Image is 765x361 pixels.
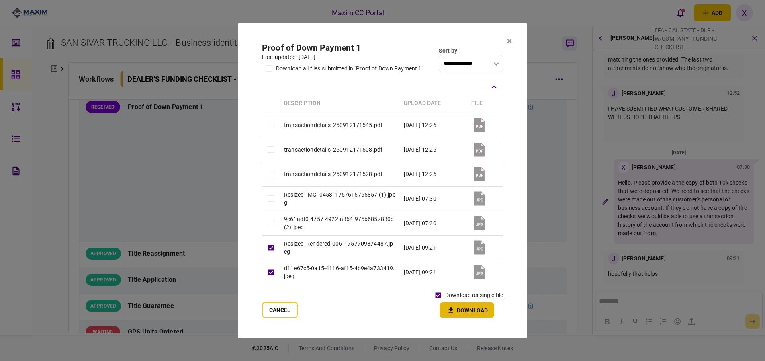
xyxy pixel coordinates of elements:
td: d11e67c5-0a15-4116-af15-4b9e4a733419.jpeg [280,260,400,285]
th: file [467,94,503,113]
td: [DATE] 07:30 [400,186,467,211]
h2: Proof of Down Payment 1 [262,43,423,53]
td: transactiondetails_250912171508.pdf [280,137,400,162]
td: [DATE] 12:26 [400,113,467,137]
div: Sort by [439,47,503,55]
td: transactiondetails_250912171545.pdf [280,113,400,137]
th: Description [280,94,400,113]
td: [DATE] 12:26 [400,162,467,186]
td: Resized_RenderedI006_1757709874487.jpeg [280,236,400,260]
div: last updated: [DATE] [262,53,423,62]
button: Download [440,302,494,318]
td: [DATE] 09:21 [400,236,467,260]
div: download all files submitted in "Proof of Down Payment 1" [276,64,423,73]
td: [DATE] 12:26 [400,137,467,162]
th: upload date [400,94,467,113]
td: [DATE] 09:21 [400,260,467,285]
td: Resized_IMG_0453_1757615765857 (1).jpeg [280,186,400,211]
label: download as single file [445,291,503,299]
body: Rich Text Area. Press ALT-0 for help. [3,6,163,14]
td: transactiondetails_250912171528.pdf [280,162,400,186]
button: Cancel [262,302,298,318]
td: 9c61adf0-4757-4922-a364-975b6857830c (2).jpeg [280,211,400,235]
td: [DATE] 07:30 [400,211,467,235]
